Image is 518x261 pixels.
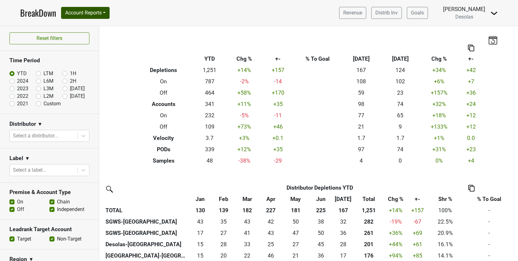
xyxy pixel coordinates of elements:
div: 27 [213,229,234,237]
span: ▼ [25,155,30,162]
label: 2022 [17,92,28,100]
div: 32 [334,218,352,226]
label: Target [17,235,31,243]
th: YTD [193,53,226,64]
div: 45 [310,240,331,248]
td: - [463,216,515,227]
td: 108 [342,76,381,87]
div: 41 [236,229,258,237]
div: [PERSON_NAME] [443,5,485,13]
div: 38 [310,218,331,226]
th: TOTAL [104,205,189,216]
label: Chain [57,198,70,206]
th: 281.830 [354,216,384,227]
td: +4 [459,155,483,166]
th: 130 [189,205,212,216]
td: 124 [381,64,420,76]
th: Jul: activate to sort column ascending [333,193,354,205]
td: 97 [342,144,381,155]
td: 36.333 [333,227,354,239]
td: 65 [381,110,420,121]
label: 2H [70,77,76,85]
td: 21 [342,121,381,132]
div: +69 [409,229,426,237]
td: 3.7 [193,132,226,144]
td: 28.336 [333,239,354,250]
td: 17 [189,227,212,239]
td: 44.839 [309,239,333,250]
th: 139 [212,205,235,216]
h3: Premise & Account Type [9,189,89,196]
div: 28 [213,240,234,248]
td: - [463,227,515,239]
th: Depletions [134,64,193,76]
th: +- [459,53,483,64]
th: Mar: activate to sort column ascending [235,193,259,205]
span: +14% [389,207,402,214]
td: 20.9% [428,227,463,239]
div: -67 [409,218,426,226]
div: 42 [261,218,281,226]
h3: Leadrank Target Account [9,226,89,233]
div: 201 [355,240,383,248]
h3: Label [9,155,23,162]
a: Distrib Inv [371,7,402,19]
td: +36 [459,87,483,98]
a: Goals [407,7,428,19]
td: +34 % [420,64,459,76]
th: May: activate to sort column ascending [282,193,309,205]
label: 1H [70,70,76,77]
th: Accounts [134,98,193,110]
td: 27.338 [282,239,309,250]
div: 22 [236,252,258,260]
td: +7 [459,76,483,87]
td: 0 % [420,155,459,166]
td: +14 % [226,64,263,76]
td: 23 [381,87,420,98]
td: +23 [459,144,483,155]
td: 74 [381,98,420,110]
td: 34.672 [212,216,235,227]
td: -29 [263,155,293,166]
span: +157 [411,207,424,214]
td: 339 [193,144,226,155]
th: % To Goal [293,53,342,64]
div: 36 [310,252,331,260]
th: Off [134,87,193,98]
th: Velocity [134,132,193,144]
div: 43 [190,218,210,226]
td: +42 [459,64,483,76]
th: 227 [259,205,282,216]
td: +58 % [226,87,263,98]
th: Desolas-[GEOGRAPHIC_DATA] [104,239,189,250]
th: % To Goal: activate to sort column ascending [463,193,515,205]
td: 24.668 [259,239,282,250]
label: [DATE] [70,85,85,92]
td: +31 % [420,144,459,155]
div: 20 [213,252,234,260]
th: Chg % [226,53,263,64]
td: 42.99 [189,216,212,227]
td: +0.1 [263,132,293,144]
th: Samples [134,155,193,166]
th: On [134,110,193,121]
h3: Time Period [9,57,89,64]
td: 464 [193,87,226,98]
th: [DATE] [381,53,420,64]
td: -14 [263,76,293,87]
label: Independent [57,206,84,213]
td: 232 [193,110,226,121]
img: filter [104,184,114,194]
div: 21 [284,252,308,260]
td: +12 [459,110,483,121]
td: +133 % [420,121,459,132]
td: 59 [342,87,381,98]
td: 50 [309,227,333,239]
td: +1 % [420,132,459,144]
div: 43 [236,218,258,226]
td: 15.002 [189,239,212,250]
th: Distributor Depletions YTD [212,182,428,193]
div: 261 [355,229,383,237]
label: L2M [43,92,54,100]
td: +18 % [420,110,459,121]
